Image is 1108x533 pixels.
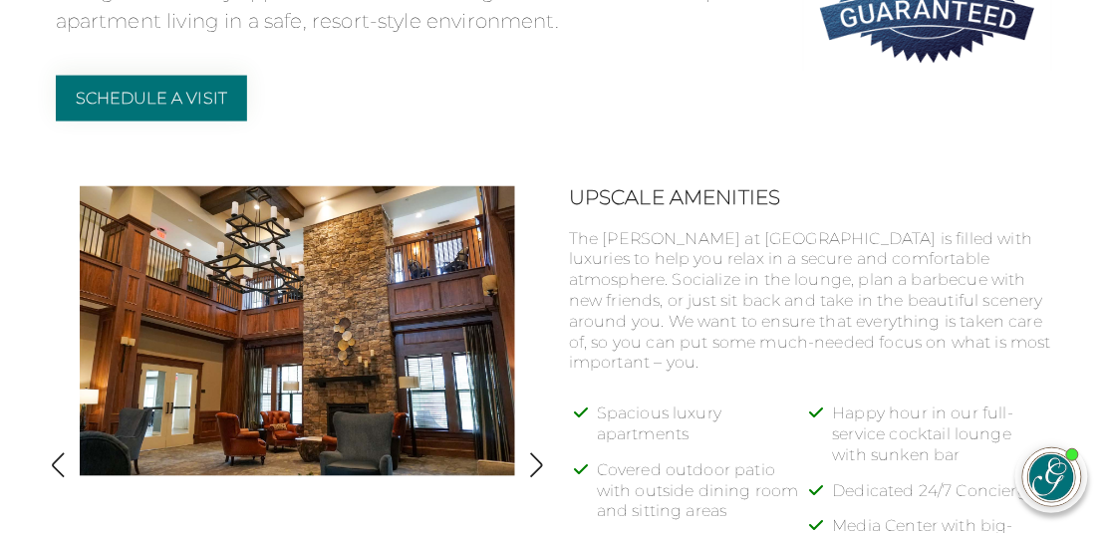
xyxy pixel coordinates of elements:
li: Dedicated 24/7 Concierge [833,482,1053,518]
iframe: iframe [713,20,1088,421]
img: avatar [1023,448,1081,506]
button: Show next [523,452,550,483]
img: Show previous [45,452,72,479]
a: Schedule a Visit [56,76,248,122]
li: Happy hour in our full-service cocktail lounge with sunken bar [833,404,1053,481]
p: The [PERSON_NAME] at [GEOGRAPHIC_DATA] is filled with luxuries to help you relax in a secure and ... [569,230,1052,376]
li: Spacious luxury apartments [597,404,817,461]
button: Show previous [45,452,72,483]
img: Show next [523,452,550,479]
h2: Upscale Amenities [569,186,1052,210]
